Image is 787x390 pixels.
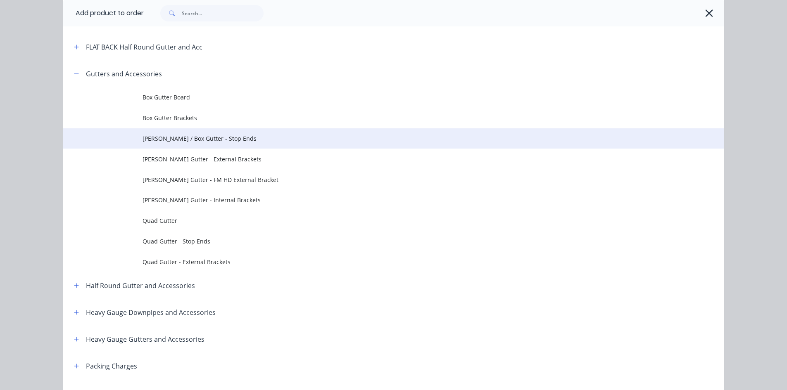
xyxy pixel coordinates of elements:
span: [PERSON_NAME] Gutter - External Brackets [143,155,608,163]
span: [PERSON_NAME] Gutter - FM HD External Bracket [143,175,608,184]
div: Packing Charges [86,361,137,371]
input: Search... [182,5,264,21]
span: [PERSON_NAME] / Box Gutter - Stop Ends [143,134,608,143]
div: Heavy Gauge Downpipes and Accessories [86,307,216,317]
span: Quad Gutter [143,216,608,225]
span: Box Gutter Brackets [143,113,608,122]
span: Box Gutter Board [143,93,608,102]
span: Quad Gutter - Stop Ends [143,237,608,246]
div: FLAT BACK Half Round Gutter and Acc [86,42,202,52]
div: Gutters and Accessories [86,69,162,79]
span: Quad Gutter - External Brackets [143,258,608,266]
div: Heavy Gauge Gutters and Accessories [86,334,204,344]
span: [PERSON_NAME] Gutter - Internal Brackets [143,196,608,204]
div: Half Round Gutter and Accessories [86,281,195,291]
